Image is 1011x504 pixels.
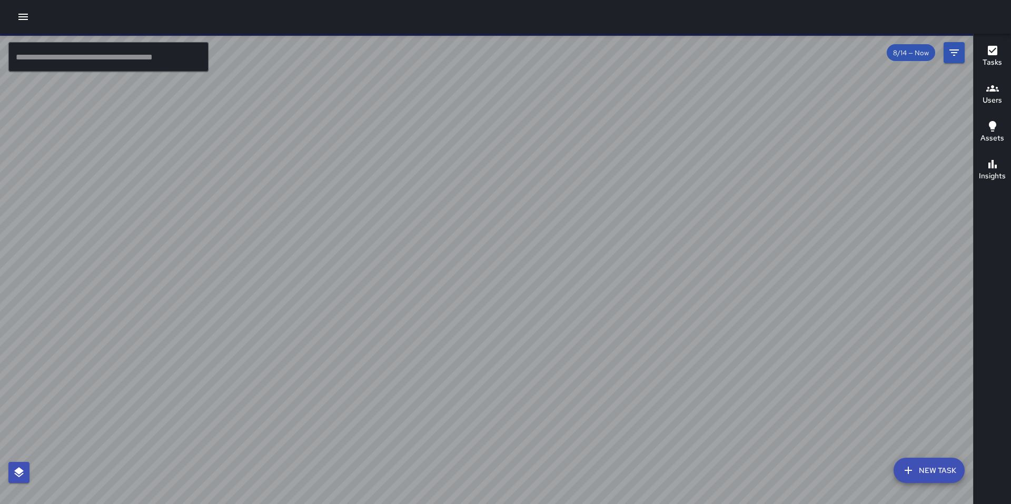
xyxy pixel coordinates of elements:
button: Assets [974,114,1011,152]
h6: Insights [979,170,1006,182]
button: New Task [894,458,965,483]
h6: Assets [980,133,1004,144]
button: Tasks [974,38,1011,76]
button: Filters [944,42,965,63]
button: Users [974,76,1011,114]
h6: Tasks [983,57,1002,68]
h6: Users [983,95,1002,106]
span: 8/14 — Now [887,48,935,57]
button: Insights [974,152,1011,189]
